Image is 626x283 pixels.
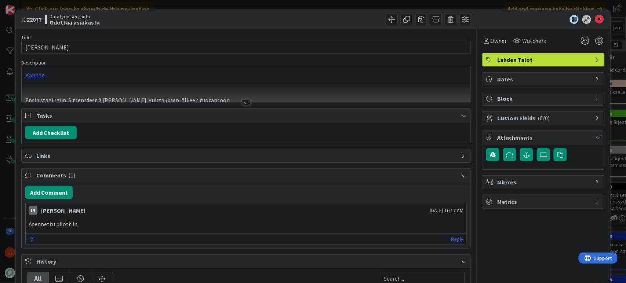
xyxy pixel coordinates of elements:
[497,178,591,187] span: Mirrors
[522,36,546,45] span: Watchers
[538,114,550,122] span: ( 0/0 )
[497,133,591,142] span: Attachments
[27,16,41,23] b: 22077
[497,197,591,206] span: Metrics
[29,206,37,215] div: IN
[29,220,464,228] p: Asennettu pilottiin
[497,55,591,64] span: Lahden Talot
[50,14,100,19] span: Datatyön seuranta
[25,71,45,79] a: Kanban
[21,59,47,66] span: Description
[21,34,31,41] label: Title
[21,15,41,24] span: ID
[25,126,77,139] button: Add Checklist
[451,235,463,244] a: Reply
[25,186,73,199] button: Add Comment
[497,75,591,84] span: Dates
[36,111,458,120] span: Tasks
[21,41,471,54] input: type card name here...
[50,19,100,25] b: Odottaa asiakasta
[36,151,458,160] span: Links
[430,207,463,214] span: [DATE] 10:17 AM
[497,114,591,122] span: Custom Fields
[490,36,507,45] span: Owner
[36,257,458,266] span: History
[497,94,591,103] span: Block
[15,1,33,10] span: Support
[68,172,75,179] span: ( 1 )
[36,171,458,180] span: Comments
[41,206,85,215] div: [PERSON_NAME]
